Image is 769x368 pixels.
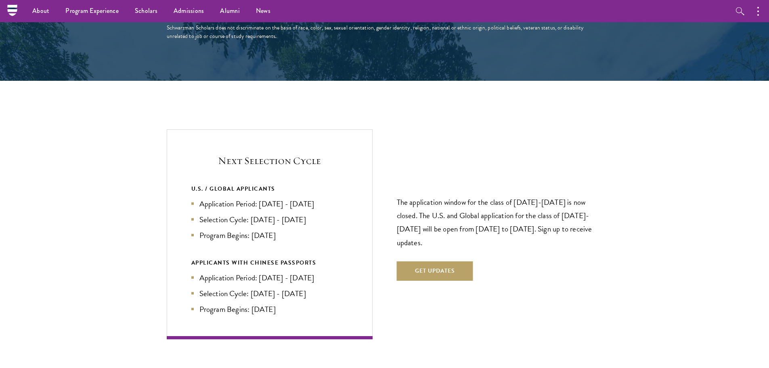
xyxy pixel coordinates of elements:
[167,23,603,40] div: Schwarzman Scholars does not discriminate on the basis of race, color, sex, sexual orientation, g...
[191,154,348,168] h5: Next Selection Cycle
[397,196,603,249] p: The application window for the class of [DATE]-[DATE] is now closed. The U.S. and Global applicat...
[191,214,348,225] li: Selection Cycle: [DATE] - [DATE]
[191,198,348,210] li: Application Period: [DATE] - [DATE]
[191,303,348,315] li: Program Begins: [DATE]
[397,261,473,281] button: Get Updates
[191,272,348,284] li: Application Period: [DATE] - [DATE]
[191,229,348,241] li: Program Begins: [DATE]
[191,258,348,268] div: APPLICANTS WITH CHINESE PASSPORTS
[191,184,348,194] div: U.S. / GLOBAL APPLICANTS
[191,288,348,299] li: Selection Cycle: [DATE] - [DATE]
